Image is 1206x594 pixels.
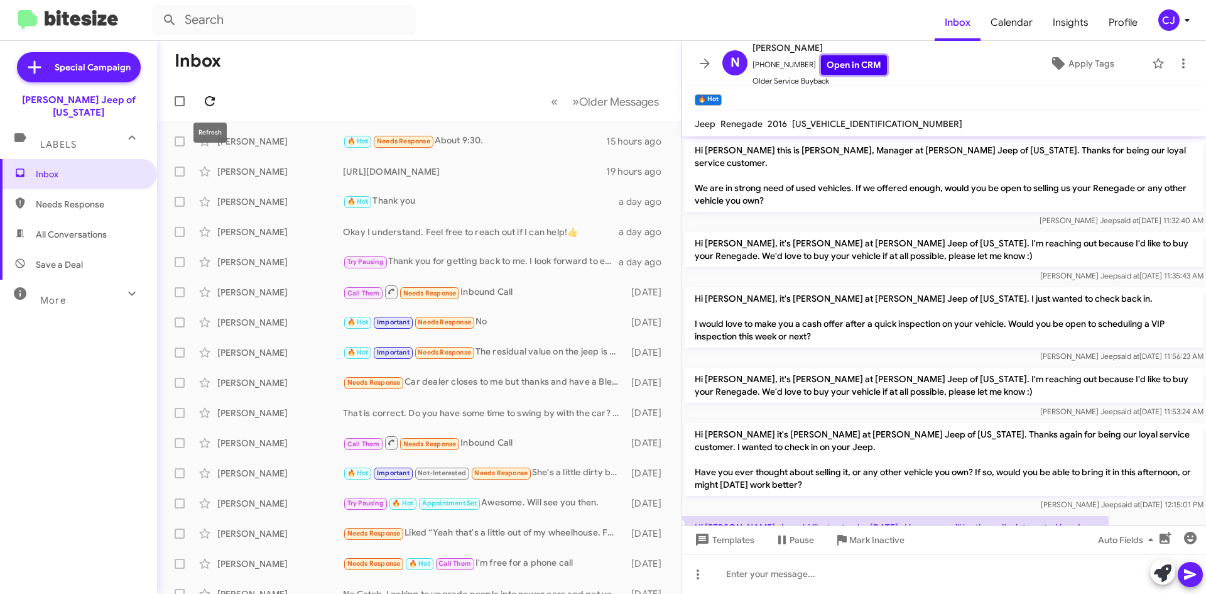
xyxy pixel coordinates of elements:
[625,527,671,540] div: [DATE]
[821,55,887,75] a: Open in CRM
[217,527,343,540] div: [PERSON_NAME]
[347,289,380,297] span: Call Them
[422,499,477,507] span: Appointment Set
[824,529,915,551] button: Mark Inactive
[474,469,528,477] span: Needs Response
[347,258,384,266] span: Try Pausing
[792,118,962,129] span: [US_VEHICLE_IDENTIFICATION_NUMBER]
[347,318,369,326] span: 🔥 Hot
[152,5,416,35] input: Search
[685,516,1109,539] p: Hi [PERSON_NAME] , I would like to stop by [DATE] , I hope you will be there. I'm interested in a...
[695,94,722,106] small: 🔥 Hot
[217,195,343,208] div: [PERSON_NAME]
[217,226,343,238] div: [PERSON_NAME]
[685,423,1203,496] p: Hi [PERSON_NAME] it's [PERSON_NAME] at [PERSON_NAME] Jeep of [US_STATE]. Thanks again for being o...
[1041,500,1203,509] span: [PERSON_NAME] Jeep [DATE] 12:15:01 PM
[579,95,659,109] span: Older Messages
[625,407,671,419] div: [DATE]
[347,529,401,537] span: Needs Response
[1118,500,1140,509] span: said at
[768,118,787,129] span: 2016
[685,139,1203,212] p: Hi [PERSON_NAME] this is [PERSON_NAME], Manager at [PERSON_NAME] Jeep of [US_STATE]. Thanks for b...
[343,345,625,360] div: The residual value on the jeep is ridiculous
[343,226,619,238] div: Okay I understand. Feel free to reach out if I can help!👍
[217,286,343,299] div: [PERSON_NAME]
[392,499,413,507] span: 🔥 Hot
[377,137,430,145] span: Needs Response
[764,529,824,551] button: Pause
[544,89,666,114] nav: Page navigation example
[625,316,671,329] div: [DATE]
[343,165,606,178] div: [URL][DOMAIN_NAME]
[343,255,619,269] div: Thank you for getting back to me. I look forward to earning your business.
[685,287,1203,348] p: Hi [PERSON_NAME], it's [PERSON_NAME] at [PERSON_NAME] Jeep of [US_STATE]. I just wanted to check ...
[217,256,343,268] div: [PERSON_NAME]
[418,469,466,477] span: Not-Interested
[1017,52,1146,75] button: Apply Tags
[217,135,343,148] div: [PERSON_NAME]
[55,61,131,74] span: Special Campaign
[981,4,1043,41] a: Calendar
[403,440,457,448] span: Needs Response
[193,123,227,143] div: Refresh
[343,134,606,148] div: About 9:30.
[1040,216,1203,225] span: [PERSON_NAME] Jeep [DATE] 11:32:40 AM
[36,258,83,271] span: Save a Deal
[343,194,619,209] div: Thank you
[625,437,671,449] div: [DATE]
[418,318,471,326] span: Needs Response
[377,469,410,477] span: Important
[438,559,471,568] span: Call Them
[217,407,343,419] div: [PERSON_NAME]
[347,197,369,206] span: 🔥 Hot
[217,377,343,389] div: [PERSON_NAME]
[606,135,671,148] div: 15 hours ago
[175,51,221,71] h1: Inbox
[17,52,141,82] a: Special Campaign
[217,346,343,359] div: [PERSON_NAME]
[36,198,143,211] span: Needs Response
[347,499,384,507] span: Try Pausing
[625,467,671,480] div: [DATE]
[343,556,625,571] div: I'm free for a phone call
[36,228,107,241] span: All Conversations
[377,348,410,356] span: Important
[1099,4,1148,41] a: Profile
[606,165,671,178] div: 19 hours ago
[625,286,671,299] div: [DATE]
[418,348,471,356] span: Needs Response
[343,375,625,390] div: Car dealer closes to me but thanks and have a Bless DAY 🙏🙏🙏
[790,529,814,551] span: Pause
[1043,4,1099,41] a: Insights
[217,316,343,329] div: [PERSON_NAME]
[543,89,565,114] button: Previous
[695,118,715,129] span: Jeep
[1040,407,1203,416] span: [PERSON_NAME] Jeep [DATE] 11:53:24 AM
[343,496,625,510] div: Awesome. Will see you then.
[625,497,671,510] div: [DATE]
[752,40,887,55] span: [PERSON_NAME]
[565,89,666,114] button: Next
[343,435,625,451] div: Inbound Call
[377,318,410,326] span: Important
[40,295,66,306] span: More
[1117,351,1139,361] span: said at
[619,195,671,208] div: a day ago
[619,226,671,238] div: a day ago
[731,53,740,73] span: N
[935,4,981,41] a: Inbox
[409,559,430,568] span: 🔥 Hot
[343,526,625,541] div: Liked “Yeah that's a little out of my wheelhouse. Feel free to reach out if I can help in the fut...
[685,232,1203,267] p: Hi [PERSON_NAME], it's [PERSON_NAME] at [PERSON_NAME] Jeep of [US_STATE]. I'm reaching out becaus...
[625,558,671,570] div: [DATE]
[347,440,380,448] span: Call Them
[36,168,143,180] span: Inbox
[40,139,77,150] span: Labels
[347,348,369,356] span: 🔥 Hot
[692,529,754,551] span: Templates
[849,529,905,551] span: Mark Inactive
[1098,529,1158,551] span: Auto Fields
